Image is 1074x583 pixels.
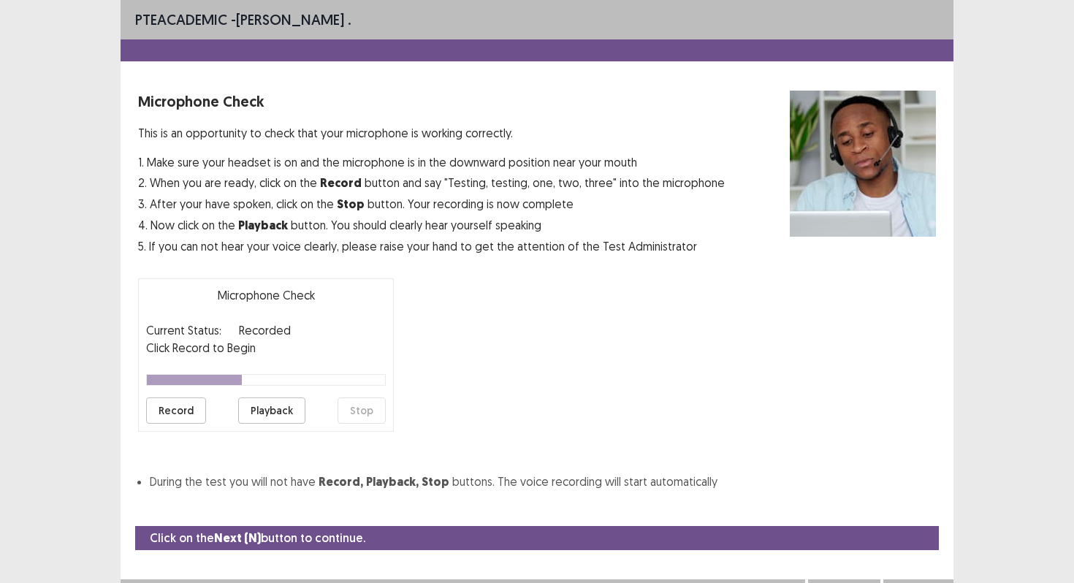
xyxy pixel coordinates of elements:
strong: Record [320,175,362,191]
p: Recorded [239,321,291,339]
p: Microphone Check [138,91,725,113]
strong: Stop [422,474,449,489]
button: Stop [338,397,386,424]
li: During the test you will not have buttons. The voice recording will start automatically [150,473,936,491]
strong: Playback [238,218,288,233]
p: 3. After your have spoken, click on the button. Your recording is now complete [138,195,725,213]
p: Click Record to Begin [146,339,386,357]
p: This is an opportunity to check that your microphone is working correctly. [138,124,725,142]
img: microphone check [790,91,936,237]
strong: Next (N) [214,530,261,546]
p: - [PERSON_NAME] . [135,9,351,31]
p: 1. Make sure your headset is on and the microphone is in the downward position near your mouth [138,153,725,171]
strong: Record, [319,474,363,489]
p: 4. Now click on the button. You should clearly hear yourself speaking [138,216,725,235]
strong: Playback, [366,474,419,489]
p: Current Status: [146,321,221,339]
span: PTE academic [135,10,227,28]
strong: Stop [337,197,365,212]
p: Click on the button to continue. [150,529,365,547]
p: 2. When you are ready, click on the button and say "Testing, testing, one, two, three" into the m... [138,174,725,192]
p: Microphone Check [146,286,386,304]
button: Record [146,397,206,424]
p: 5. If you can not hear your voice clearly, please raise your hand to get the attention of the Tes... [138,237,725,255]
button: Playback [238,397,305,424]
